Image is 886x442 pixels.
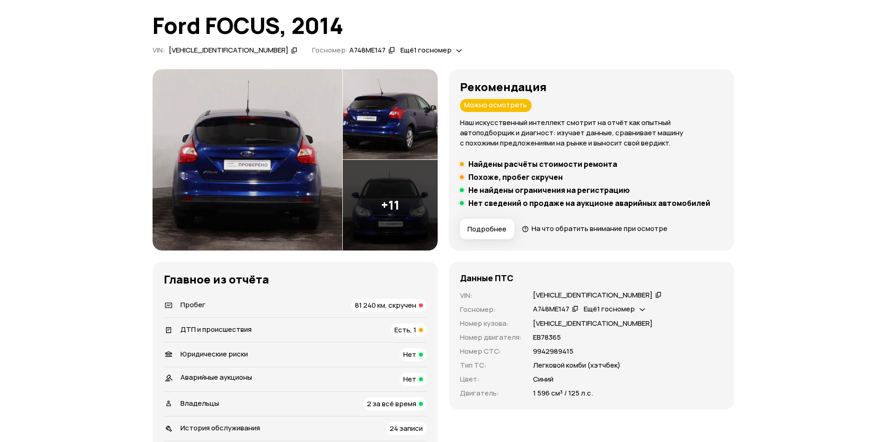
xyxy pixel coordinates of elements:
[180,349,248,359] span: Юридические риски
[533,374,553,384] p: Синий
[180,423,260,433] span: История обслуживания
[460,118,723,148] p: Наш искусственный интеллект смотрит на отчёт как опытный автоподборщик и диагност: изучает данные...
[153,13,734,38] h1: Ford FOCUS, 2014
[467,224,506,234] span: Подробнее
[460,273,513,283] h4: Данные ПТС
[164,273,426,286] h3: Главное из отчёта
[180,398,219,408] span: Владельцы
[460,80,723,93] h3: Рекомендация
[533,318,653,329] p: [VEHICLE_IDENTIFICATION_NUMBER]
[460,388,522,398] p: Двигатель :
[460,290,522,301] p: VIN :
[522,224,668,233] a: На что обратить внимание при осмотре
[349,46,386,55] div: А748МЕ147
[533,304,569,314] div: А748МЕ147
[533,360,620,370] p: Легковой комби (хэтчбек)
[460,318,522,329] p: Номер кузова :
[584,304,635,314] span: Ещё 1 госномер
[468,159,617,169] h5: Найдены расчёты стоимости ремонта
[180,372,252,382] span: Аварийные аукционы
[367,399,416,409] span: 2 за всё время
[468,185,630,195] h5: Не найдены ограничения на регистрацию
[468,198,710,208] h5: Нет сведений о продаже на аукционе аварийных автомобилей
[180,324,252,334] span: ДТП и происшествия
[400,45,452,55] span: Ещё 1 госномер
[460,304,522,315] p: Госномер :
[460,360,522,370] p: Тип ТС :
[312,45,348,55] span: Госномер:
[532,224,667,233] span: На что обратить внимание при осмотре
[153,45,165,55] span: VIN :
[460,346,522,356] p: Номер СТС :
[468,172,563,182] h5: Похоже, пробег скручен
[533,290,653,300] div: [VEHICLE_IDENTIFICATION_NUMBER]
[169,46,288,55] div: [VEHICLE_IDENTIFICATION_NUMBER]
[533,388,593,398] p: 1 596 см³ / 125 л.с.
[460,374,522,384] p: Цвет :
[390,423,423,433] span: 24 записи
[533,332,561,343] p: ЕВ78365
[180,300,206,310] span: Пробег
[533,346,573,356] p: 9942989415
[460,219,514,239] button: Подробнее
[460,332,522,343] p: Номер двигателя :
[403,350,416,359] span: Нет
[403,374,416,384] span: Нет
[355,300,416,310] span: 81 240 км, скручен
[460,99,532,112] div: Можно осмотреть
[394,325,416,335] span: Есть, 1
